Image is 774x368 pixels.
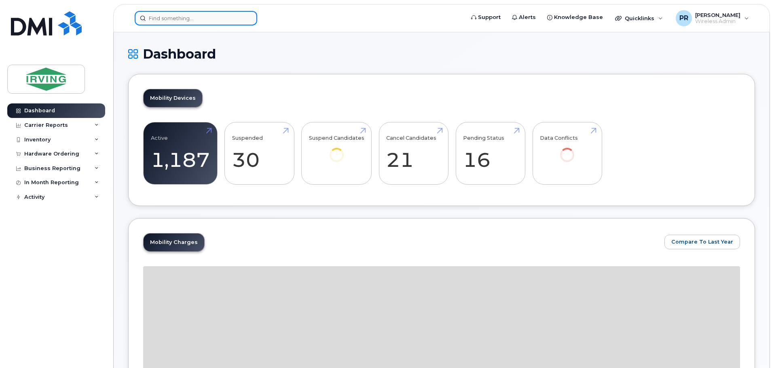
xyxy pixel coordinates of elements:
a: Cancel Candidates 21 [386,127,441,180]
a: Active 1,187 [151,127,210,180]
span: Compare To Last Year [671,238,733,246]
a: Pending Status 16 [463,127,518,180]
h1: Dashboard [128,47,755,61]
a: Data Conflicts [540,127,594,173]
a: Mobility Devices [144,89,202,107]
a: Suspend Candidates [309,127,364,173]
a: Mobility Charges [144,233,204,251]
a: Suspended 30 [232,127,287,180]
button: Compare To Last Year [664,235,740,249]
